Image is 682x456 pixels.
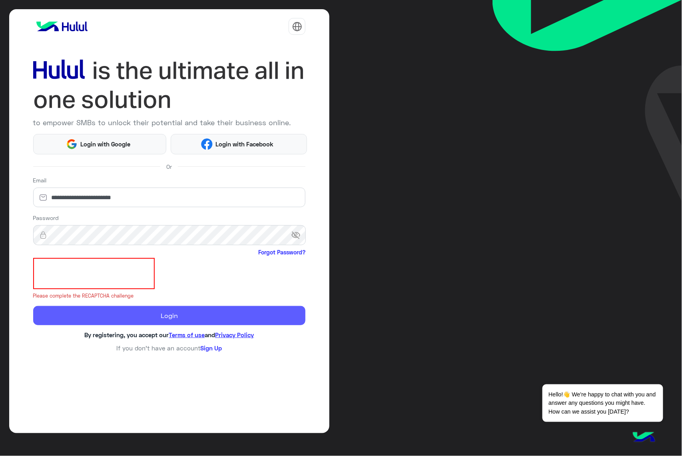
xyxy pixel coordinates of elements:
iframe: reCAPTCHA [33,258,155,289]
a: Privacy Policy [215,331,254,338]
a: Terms of use [169,331,205,338]
button: Login [33,306,306,325]
img: tab [292,22,302,32]
img: email [33,194,53,202]
span: visibility_off [291,228,306,242]
img: lock [33,231,53,239]
img: hulul-logo.png [630,424,658,452]
span: Or [166,162,172,171]
a: Sign Up [200,344,222,352]
p: to empower SMBs to unlock their potential and take their business online. [33,117,306,128]
img: Facebook [201,138,213,150]
label: Email [33,176,47,184]
img: logo [33,18,91,34]
img: hululLoginTitle_EN.svg [33,56,306,114]
span: and [205,331,215,338]
span: By registering, you accept our [84,331,169,338]
label: Password [33,214,59,222]
span: Hello!👋 We're happy to chat with you and answer any questions you might have. How can we assist y... [542,384,663,422]
h6: If you don’t have an account [33,344,306,352]
img: Google [66,138,78,150]
button: Login with Google [33,134,166,155]
small: Please complete the RECAPTCHA challenge [33,292,306,300]
a: Forgot Password? [258,248,305,256]
button: Login with Facebook [171,134,307,155]
span: Login with Facebook [213,140,277,149]
span: Login with Google [78,140,134,149]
